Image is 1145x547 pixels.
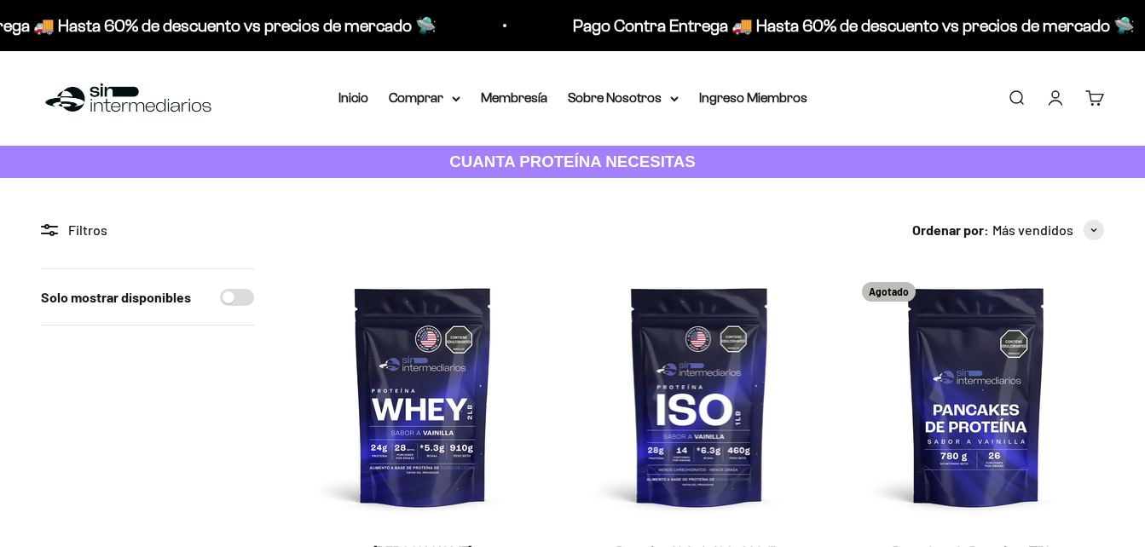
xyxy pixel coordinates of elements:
button: Más vendidos [992,219,1104,241]
a: Membresía [481,90,547,105]
p: Pago Contra Entrega 🚚 Hasta 60% de descuento vs precios de mercado 🛸 [223,12,784,39]
summary: Comprar [389,87,460,109]
strong: CUANTA PROTEÍNA NECESITAS [449,153,696,170]
a: Ingreso Miembros [699,90,807,105]
a: Inicio [338,90,368,105]
span: Ordenar por: [912,219,989,241]
summary: Sobre Nosotros [568,87,679,109]
span: Más vendidos [992,219,1073,241]
div: Filtros [41,219,254,241]
label: Solo mostrar disponibles [41,286,191,308]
